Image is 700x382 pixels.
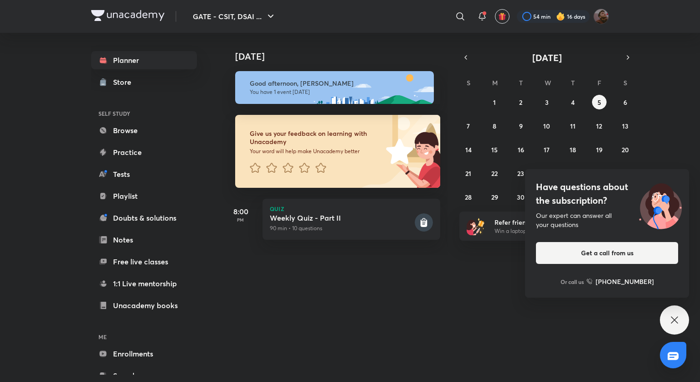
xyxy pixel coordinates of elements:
button: GATE - CSIT, DSAI ... [187,7,282,26]
a: Company Logo [91,10,165,23]
button: September 20, 2025 [618,142,633,157]
button: September 13, 2025 [618,119,633,133]
abbr: September 30, 2025 [517,193,525,201]
button: September 27, 2025 [618,166,633,181]
button: September 1, 2025 [487,95,502,109]
a: [PHONE_NUMBER] [587,277,654,286]
h4: [DATE] [235,51,449,62]
abbr: September 5, 2025 [597,98,601,107]
h6: Give us your feedback on learning with Unacademy [250,129,383,146]
div: Our expert can answer all your questions [536,211,678,229]
button: September 8, 2025 [487,119,502,133]
img: streak [556,12,565,21]
button: [DATE] [472,51,622,64]
abbr: September 9, 2025 [519,122,523,130]
abbr: Saturday [623,78,627,87]
button: September 12, 2025 [592,119,607,133]
a: Doubts & solutions [91,209,197,227]
abbr: September 8, 2025 [493,122,496,130]
button: September 10, 2025 [540,119,554,133]
div: Store [113,77,137,88]
abbr: September 21, 2025 [465,169,471,178]
button: September 2, 2025 [514,95,528,109]
p: Quiz [270,206,433,212]
abbr: September 4, 2025 [571,98,575,107]
img: afternoon [235,71,434,104]
button: Get a call from us [536,242,678,264]
img: Suryansh Singh [593,9,609,24]
button: September 11, 2025 [566,119,580,133]
abbr: Friday [597,78,601,87]
abbr: September 13, 2025 [622,122,628,130]
h6: [PHONE_NUMBER] [596,277,654,286]
a: Playlist [91,187,197,205]
abbr: Wednesday [545,78,551,87]
abbr: September 22, 2025 [491,169,498,178]
button: September 30, 2025 [514,190,528,204]
p: Win a laptop, vouchers & more [494,227,607,235]
button: September 25, 2025 [566,166,580,181]
abbr: Sunday [467,78,470,87]
abbr: September 18, 2025 [570,145,576,154]
h5: 8:00 [222,206,259,217]
a: Practice [91,143,197,161]
abbr: September 1, 2025 [493,98,496,107]
button: avatar [495,9,510,24]
abbr: September 20, 2025 [622,145,629,154]
abbr: September 2, 2025 [519,98,522,107]
abbr: September 19, 2025 [596,145,602,154]
button: September 21, 2025 [461,166,476,181]
button: September 15, 2025 [487,142,502,157]
h6: Good afternoon, [PERSON_NAME] [250,79,426,88]
button: September 18, 2025 [566,142,580,157]
abbr: September 29, 2025 [491,193,498,201]
a: Notes [91,231,197,249]
h6: SELF STUDY [91,106,197,121]
abbr: September 3, 2025 [545,98,549,107]
a: Browse [91,121,197,139]
abbr: September 10, 2025 [543,122,550,130]
img: Company Logo [91,10,165,21]
img: feedback_image [355,115,440,188]
img: ttu_illustration_new.svg [632,180,689,229]
abbr: September 23, 2025 [517,169,524,178]
abbr: Monday [492,78,498,87]
a: Store [91,73,197,91]
img: avatar [498,12,506,21]
a: Unacademy books [91,296,197,315]
button: September 19, 2025 [592,142,607,157]
p: PM [222,217,259,222]
button: September 22, 2025 [487,166,502,181]
a: Free live classes [91,253,197,271]
button: September 29, 2025 [487,190,502,204]
a: Tests [91,165,197,183]
h6: ME [91,329,197,345]
h6: Refer friends [494,217,607,227]
button: September 3, 2025 [540,95,554,109]
p: You have 1 event [DATE] [250,88,426,96]
a: Planner [91,51,197,69]
button: September 28, 2025 [461,190,476,204]
button: September 6, 2025 [618,95,633,109]
button: September 17, 2025 [540,142,554,157]
abbr: Tuesday [519,78,523,87]
abbr: September 11, 2025 [570,122,576,130]
abbr: September 17, 2025 [544,145,550,154]
button: September 5, 2025 [592,95,607,109]
img: referral [467,217,485,235]
a: Enrollments [91,345,197,363]
button: September 26, 2025 [592,166,607,181]
abbr: Thursday [571,78,575,87]
abbr: September 6, 2025 [623,98,627,107]
abbr: September 14, 2025 [465,145,472,154]
span: [DATE] [532,52,562,64]
button: September 16, 2025 [514,142,528,157]
abbr: September 7, 2025 [467,122,470,130]
h4: Have questions about the subscription? [536,180,678,207]
abbr: September 15, 2025 [491,145,498,154]
h5: Weekly Quiz - Part II [270,213,413,222]
button: September 24, 2025 [540,166,554,181]
button: September 14, 2025 [461,142,476,157]
a: 1:1 Live mentorship [91,274,197,293]
p: Or call us [561,278,584,286]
